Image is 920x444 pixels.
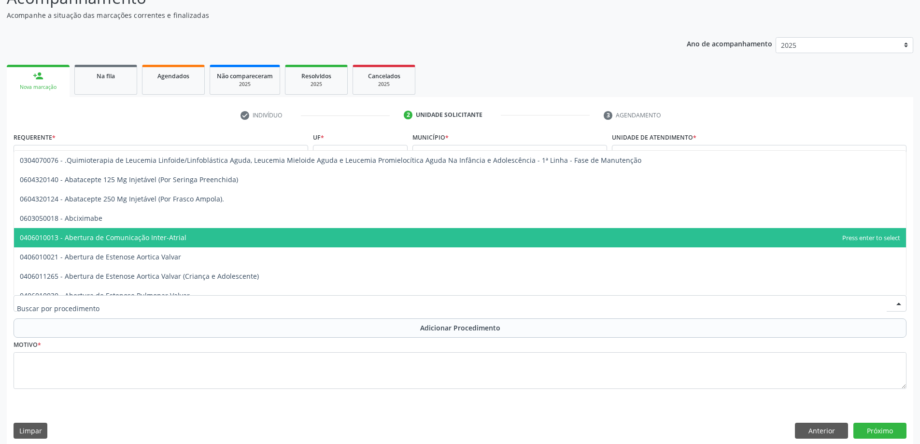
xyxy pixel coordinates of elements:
[157,72,189,80] span: Agendados
[301,72,331,80] span: Resolvidos
[412,130,449,145] label: Município
[217,81,273,88] div: 2025
[20,214,102,223] span: 0603050018 - Abciximabe
[612,130,696,145] label: Unidade de atendimento
[687,37,772,49] p: Ano de acompanhamento
[17,148,288,158] span: Médico(a)
[20,272,259,281] span: 0406011265 - Abertura de Estenose Aortica Valvar (Criança e Adolescente)
[20,156,641,165] span: 0304070076 - .Quimioterapia de Leucemia Linfoide/Linfoblástica Aguda, Leucemia Mieloide Aguda e L...
[313,130,324,145] label: UF
[853,423,906,439] button: Próximo
[7,10,641,20] p: Acompanhe a situação das marcações correntes e finalizadas
[20,291,190,300] span: 0406010030 - Abertura de Estenose Pulmonar Valvar
[416,111,482,119] div: Unidade solicitante
[17,299,887,318] input: Buscar por procedimento
[14,84,63,91] div: Nova marcação
[20,233,186,242] span: 0406010013 - Abertura de Comunicação Inter-Atrial
[404,111,412,119] div: 2
[420,323,500,333] span: Adicionar Procedimento
[14,338,41,353] label: Motivo
[360,81,408,88] div: 2025
[795,423,848,439] button: Anterior
[615,148,887,158] span: Unidade de Saude da Familia Barra Nova
[316,148,388,158] span: AL
[20,194,224,203] span: 0604320124 - Abatacepte 250 Mg Injetável (Por Frasco Ampola).
[14,318,906,338] button: Adicionar Procedimento
[416,148,587,158] span: [PERSON_NAME]
[20,252,181,261] span: 0406010021 - Abertura de Estenose Aortica Valvar
[14,130,56,145] label: Requerente
[97,72,115,80] span: Na fila
[20,175,238,184] span: 0604320140 - Abatacepte 125 Mg Injetável (Por Seringa Preenchida)
[33,71,43,81] div: person_add
[292,81,340,88] div: 2025
[368,72,400,80] span: Cancelados
[217,72,273,80] span: Não compareceram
